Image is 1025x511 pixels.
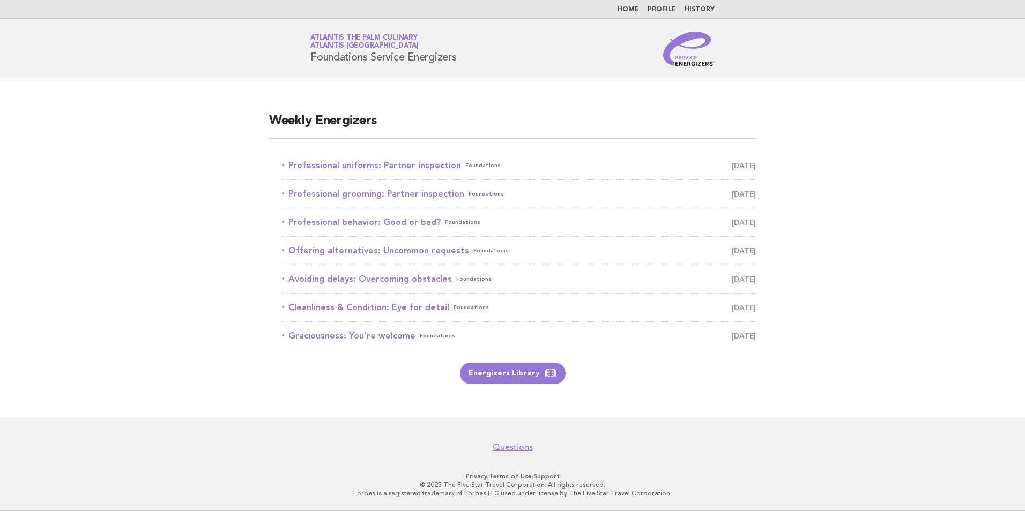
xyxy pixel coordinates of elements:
[184,489,841,498] p: Forbes is a registered trademark of Forbes LLC used under license by The Five Star Travel Corpora...
[466,472,487,480] a: Privacy
[732,272,756,287] span: [DATE]
[732,186,756,201] span: [DATE]
[420,328,455,343] span: Foundations
[732,328,756,343] span: [DATE]
[533,472,560,480] a: Support
[685,6,715,13] a: History
[310,34,419,49] a: Atlantis The Palm CulinaryAtlantis [GEOGRAPHIC_DATA]
[282,272,756,287] a: Avoiding delays: Overcoming obstaclesFoundations [DATE]
[489,472,532,480] a: Terms of Use
[732,158,756,173] span: [DATE]
[465,158,501,173] span: Foundations
[618,6,639,13] a: Home
[310,43,419,50] span: Atlantis [GEOGRAPHIC_DATA]
[732,215,756,230] span: [DATE]
[269,112,756,139] h2: Weekly Energizers
[732,300,756,315] span: [DATE]
[663,32,715,66] img: Service Energizers
[184,472,841,480] p: · ·
[282,328,756,343] a: Graciousness: You're welcomeFoundations [DATE]
[493,442,533,453] a: Questions
[282,215,756,230] a: Professional behavior: Good or bad?Foundations [DATE]
[184,480,841,489] p: © 2025 The Five Star Travel Corporation. All rights reserved.
[732,243,756,258] span: [DATE]
[648,6,676,13] a: Profile
[310,35,457,63] h1: Foundations Service Energizers
[445,215,480,230] span: Foundations
[469,186,504,201] span: Foundations
[282,158,756,173] a: Professional uniforms: Partner inspectionFoundations [DATE]
[282,243,756,258] a: Offering alternatives: Uncommon requestsFoundations [DATE]
[456,272,492,287] span: Foundations
[282,186,756,201] a: Professional grooming: Partner inspectionFoundations [DATE]
[473,243,509,258] span: Foundations
[282,300,756,315] a: Cleanliness & Condition: Eye for detailFoundations [DATE]
[454,300,489,315] span: Foundations
[460,363,566,384] a: Energizers Library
